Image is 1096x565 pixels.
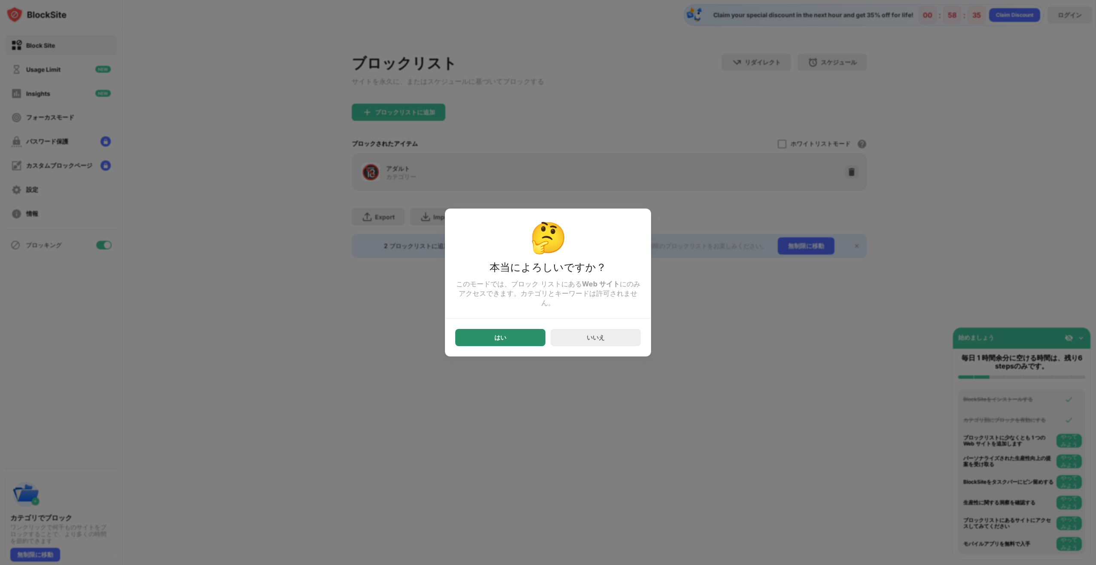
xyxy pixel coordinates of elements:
[455,279,641,308] div: このモードでは、ブロック リストにある にのみアクセスできます。カテゴリとキーワードは許可されません。
[455,261,641,279] div: 本当によろしいですか？
[494,334,506,341] div: はい
[455,219,641,255] div: 🤔
[587,334,605,342] div: いいえ
[582,279,620,288] strong: Web サイト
